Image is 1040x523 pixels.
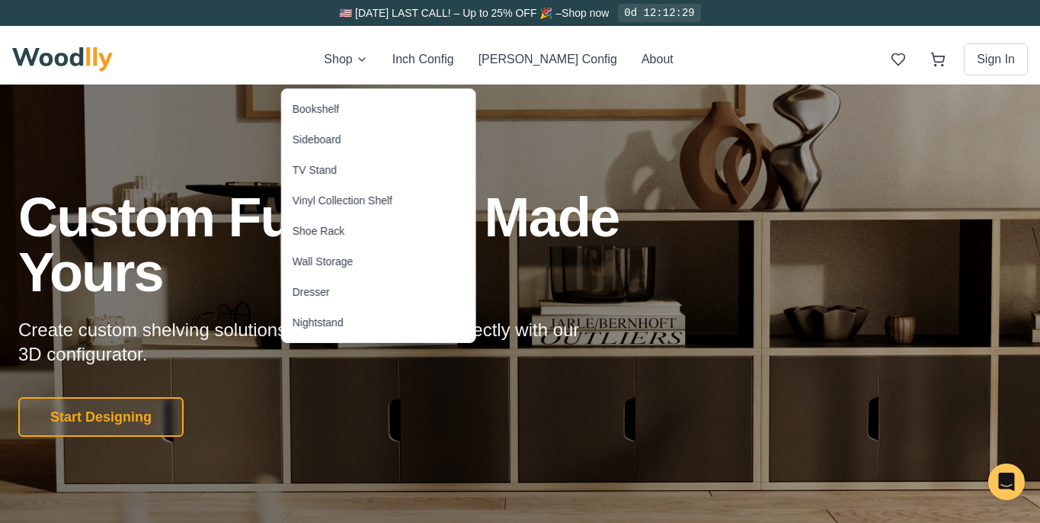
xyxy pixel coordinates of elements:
div: Sideboard [293,132,341,147]
div: Dresser [293,284,330,300]
div: Bookshelf [293,101,339,117]
div: Shop [281,88,476,343]
div: Shoe Rack [293,223,344,239]
div: TV Stand [293,162,337,178]
div: Nightstand [293,315,344,330]
div: Vinyl Collection Shelf [293,193,392,208]
div: Wall Storage [293,254,354,269]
